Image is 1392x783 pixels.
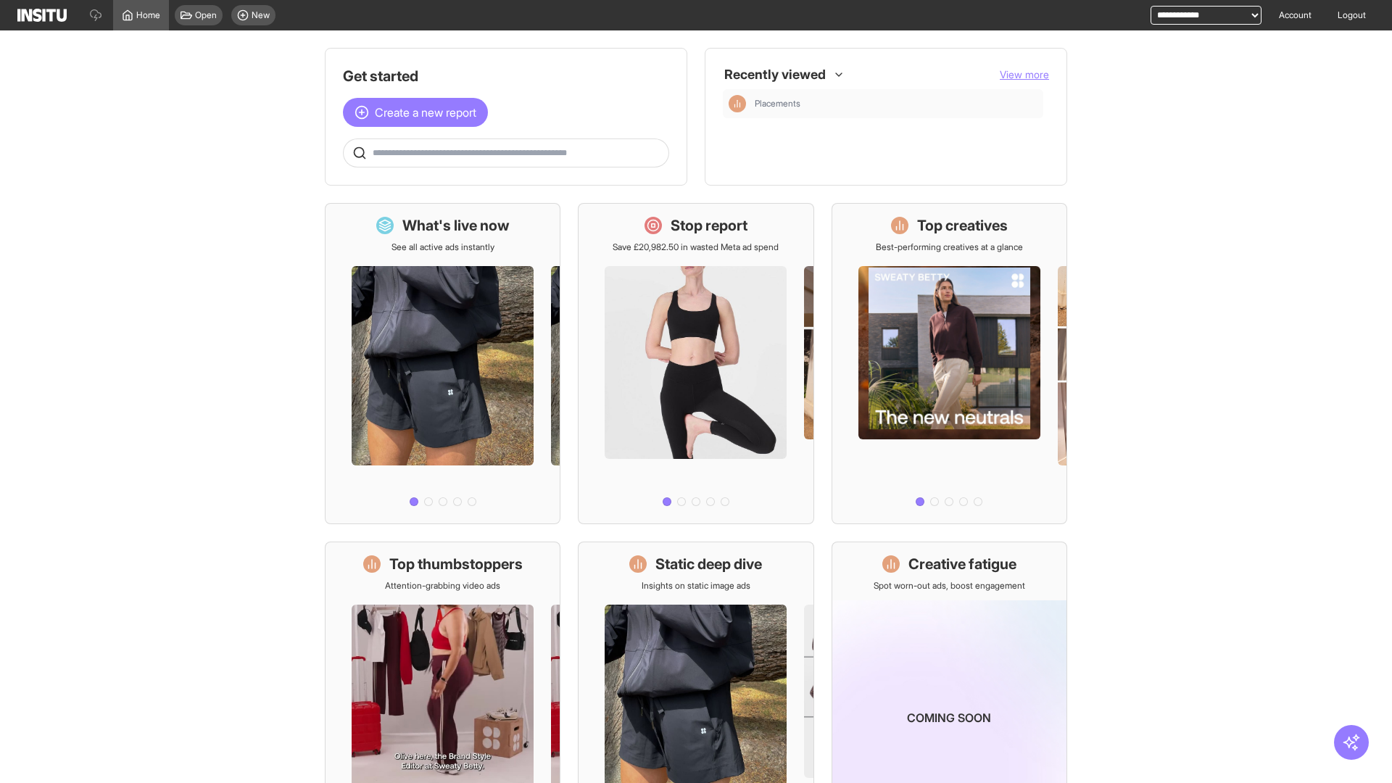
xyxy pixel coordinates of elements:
span: Home [136,9,160,21]
h1: Top thumbstoppers [389,554,523,574]
p: Best-performing creatives at a glance [876,241,1023,253]
a: What's live nowSee all active ads instantly [325,203,560,524]
button: View more [1000,67,1049,82]
span: Open [195,9,217,21]
div: Insights [729,95,746,112]
button: Create a new report [343,98,488,127]
a: Stop reportSave £20,982.50 in wasted Meta ad spend [578,203,813,524]
span: Create a new report [375,104,476,121]
h1: Stop report [671,215,747,236]
h1: Static deep dive [655,554,762,574]
h1: Top creatives [917,215,1008,236]
p: Save £20,982.50 in wasted Meta ad spend [613,241,779,253]
a: Top creativesBest-performing creatives at a glance [832,203,1067,524]
p: Attention-grabbing video ads [385,580,500,592]
h1: What's live now [402,215,510,236]
p: See all active ads instantly [391,241,494,253]
span: View more [1000,68,1049,80]
img: Logo [17,9,67,22]
span: Placements [755,98,800,109]
span: New [252,9,270,21]
p: Insights on static image ads [642,580,750,592]
h1: Get started [343,66,669,86]
span: Placements [755,98,1037,109]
